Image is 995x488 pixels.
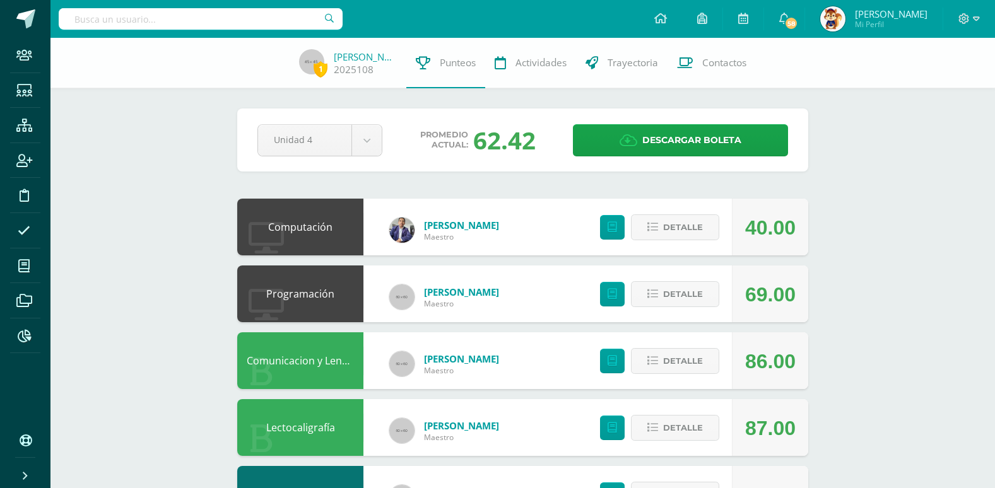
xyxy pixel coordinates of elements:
div: Programación [237,265,363,322]
span: Descargar boleta [642,125,741,156]
a: [PERSON_NAME] [424,219,499,231]
img: 48b3b73f624f16c8a8a879ced5dcfc27.png [820,6,845,32]
a: [PERSON_NAME] [334,50,397,63]
span: Punteos [440,56,476,69]
span: [PERSON_NAME] [855,8,927,20]
span: Maestro [424,231,499,242]
button: Detalle [631,415,719,441]
a: [PERSON_NAME] [424,352,499,365]
input: Busca un usuario... [59,8,343,30]
span: Contactos [702,56,746,69]
span: Maestro [424,432,499,443]
a: Punteos [406,38,485,88]
div: 87.00 [745,400,796,456]
a: 2025108 [334,63,374,76]
div: 40.00 [745,199,796,256]
a: [PERSON_NAME] [424,286,499,298]
img: 45x45 [299,49,324,74]
span: Detalle [663,349,703,373]
span: 58 [784,16,798,30]
img: 60x60 [389,351,415,376]
a: Unidad 4 [258,125,382,156]
span: Trayectoria [608,56,658,69]
span: 1 [314,61,327,77]
span: Detalle [663,282,703,306]
img: 60x60 [389,418,415,443]
a: Descargar boleta [573,124,788,156]
a: Lectocaligrafía [266,421,335,434]
span: Maestro [424,365,499,376]
img: 2c8eb8f9dbbebd50f4d46d2f20b35556.png [389,218,415,243]
a: [PERSON_NAME] [424,419,499,432]
span: Detalle [663,216,703,239]
span: Promedio actual: [420,130,468,150]
button: Detalle [631,348,719,374]
span: Maestro [424,298,499,309]
div: 69.00 [745,266,796,323]
span: Detalle [663,416,703,439]
button: Detalle [631,281,719,307]
div: Lectocaligrafía [237,399,363,456]
span: Mi Perfil [855,19,927,30]
a: Programación [266,287,334,301]
a: Trayectoria [576,38,668,88]
a: Actividades [485,38,576,88]
a: Comunicacion y Lenguaje [247,354,368,368]
div: Computación [237,199,363,255]
span: Actividades [515,56,567,69]
button: Detalle [631,214,719,240]
a: Computación [268,220,333,234]
a: Contactos [668,38,756,88]
div: Comunicacion y Lenguaje [237,332,363,389]
div: 86.00 [745,333,796,390]
span: Unidad 4 [274,125,336,154]
div: 62.42 [473,124,536,156]
img: 60x60 [389,284,415,310]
